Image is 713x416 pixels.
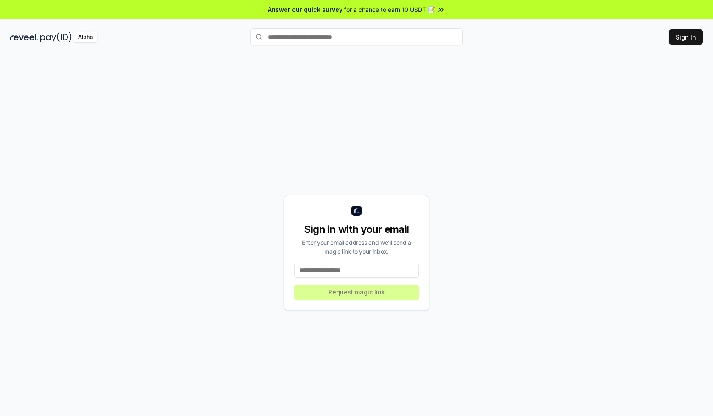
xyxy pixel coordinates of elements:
[294,238,419,256] div: Enter your email address and we’ll send a magic link to your inbox.
[669,29,703,45] button: Sign In
[10,32,39,42] img: reveel_dark
[40,32,72,42] img: pay_id
[351,206,362,216] img: logo_small
[73,32,97,42] div: Alpha
[268,5,342,14] span: Answer our quick survey
[344,5,435,14] span: for a chance to earn 10 USDT 📝
[294,223,419,236] div: Sign in with your email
